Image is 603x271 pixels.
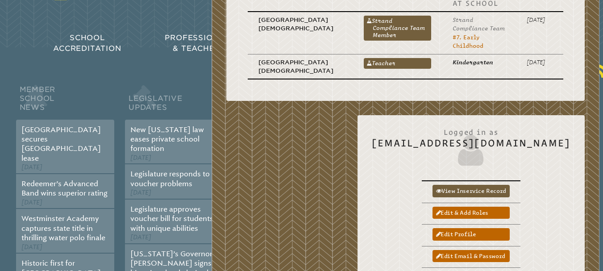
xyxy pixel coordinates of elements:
[21,199,42,206] span: [DATE]
[130,154,151,162] span: [DATE]
[453,17,505,32] span: Strand Compliance Team
[165,33,295,53] span: Professional Development & Teacher Certification
[21,163,42,171] span: [DATE]
[53,33,121,53] span: School Accreditation
[21,214,105,242] a: Westminster Academy captures state title in thrilling water polo finale
[372,123,570,168] h2: [EMAIL_ADDRESS][DOMAIN_NAME]
[130,189,151,196] span: [DATE]
[453,58,505,67] p: Kindergarten
[21,243,42,251] span: [DATE]
[130,205,213,233] a: Legislature approves voucher bill for students with unique abilities
[432,250,510,262] a: Edit email & password
[364,16,431,41] a: Strand Compliance Team Member
[21,179,108,197] a: Redeemer’s Advanced Band wins superior rating
[364,58,431,69] a: Teacher
[432,228,510,240] a: Edit profile
[258,16,342,33] p: [GEOGRAPHIC_DATA][DEMOGRAPHIC_DATA]
[130,125,204,153] a: New [US_STATE] law eases private school formation
[130,170,210,188] a: Legislature responds to voucher problems
[527,58,553,67] p: [DATE]
[16,83,114,120] h2: Member School News
[453,34,483,49] a: #7. Early Childhood
[432,207,510,219] a: Edit & add roles
[372,123,570,138] span: Logged in as
[432,185,510,197] a: View inservice record
[125,83,223,120] h2: Legislative Updates
[21,125,101,163] a: [GEOGRAPHIC_DATA] secures [GEOGRAPHIC_DATA] lease
[258,58,342,75] p: [GEOGRAPHIC_DATA][DEMOGRAPHIC_DATA]
[130,233,151,241] span: [DATE]
[527,16,553,24] p: [DATE]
